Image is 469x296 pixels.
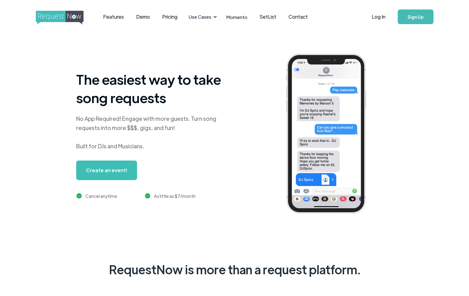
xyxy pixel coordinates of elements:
img: green checkmark [76,193,82,198]
div: Cancel anytime [85,192,117,200]
a: Contact [282,7,314,26]
div: No App Required! Engage with more guests. Turn song requests into more $$$, gigs, and fun! Built ... [76,114,229,151]
img: requestnow logo [36,11,95,25]
div: Use Cases [185,7,219,26]
a: Create an event! [76,161,137,180]
a: SetList [254,7,282,26]
div: As little as $7/month [154,192,195,200]
a: home [36,11,82,23]
a: Demo [130,7,156,26]
a: Momento [220,8,254,26]
div: Use Cases [189,13,211,20]
img: iphone screenshot [279,50,382,220]
a: Pricing [156,7,184,26]
h1: The easiest way to take song requests [76,70,229,107]
a: Log In [366,6,392,28]
a: Sign Up [398,9,434,24]
a: Features [97,7,130,26]
img: green checkmark [145,193,150,198]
